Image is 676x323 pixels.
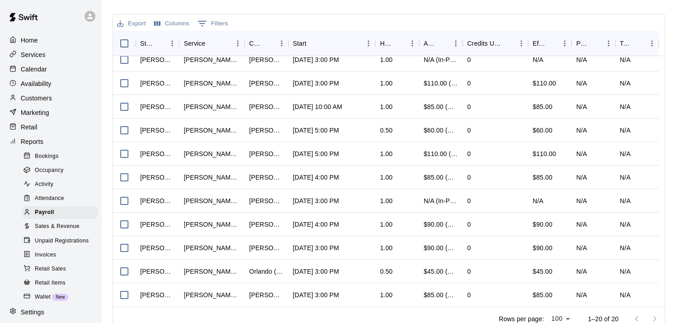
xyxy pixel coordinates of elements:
[7,48,95,62] a: Services
[589,37,602,50] button: Sort
[21,108,49,117] p: Marketing
[249,173,284,182] div: Michael Miles
[528,166,572,189] div: $85.00
[380,290,392,299] div: 1.00
[152,17,192,31] button: Select columns
[21,137,43,146] p: Reports
[424,31,436,56] div: Amount Paid
[262,37,275,50] button: Sort
[467,173,471,182] div: 0
[293,173,339,182] div: Aug 11, 2025, 4:00 PM
[380,196,392,205] div: 1.00
[424,102,458,111] div: $85.00 (Card)
[558,37,572,50] button: Menu
[424,290,458,299] div: $85.00 (Card)
[140,173,175,182] div: Kameron Walton
[467,196,471,205] div: 0
[22,235,98,247] div: Unpaid Registrations
[576,102,587,111] div: N/A
[140,220,175,229] div: Kameron Walton
[424,173,458,182] div: $85.00 (Card)
[620,243,631,252] div: N/A
[22,248,102,262] a: Invoices
[620,149,631,158] div: N/A
[7,77,95,90] div: Availability
[184,102,240,111] div: Kameron Walton (60 min)
[35,180,53,189] span: Activity
[467,31,502,56] div: Credits Used
[293,196,339,205] div: Aug 11, 2025, 3:00 PM
[205,37,218,50] button: Sort
[184,31,205,56] div: Service
[22,276,102,290] a: Retail Items
[140,290,175,299] div: Kameron Walton
[21,94,52,103] p: Customers
[184,79,240,88] div: Wilmy Marrero (60 min)
[7,33,95,47] a: Home
[615,31,659,56] div: Total Pay
[528,31,572,56] div: Effective Price
[7,135,95,148] a: Reports
[293,126,339,135] div: Aug 11, 2025, 5:00 PM
[293,149,339,158] div: Aug 11, 2025, 5:00 PM
[424,243,458,252] div: $90.00 (Card)
[275,37,288,50] button: Menu
[620,55,631,64] div: N/A
[22,178,98,191] div: Activity
[467,79,471,88] div: 0
[249,31,262,56] div: Customer
[184,149,240,158] div: Euro Diaz (60 min)
[7,305,95,319] a: Settings
[140,149,175,158] div: Euro Diaz
[572,31,615,56] div: Pay Rate
[449,37,463,50] button: Menu
[424,220,458,229] div: $90.00 (Card)
[140,196,175,205] div: Wilmy Marrero
[533,31,545,56] div: Effective Price
[21,36,38,45] p: Home
[293,243,339,252] div: Aug 7, 2025, 3:00 PM
[467,149,471,158] div: 0
[22,149,102,163] a: Bookings
[7,106,95,119] div: Marketing
[293,79,339,88] div: Aug 12, 2025, 3:00 PM
[576,173,587,182] div: N/A
[22,234,102,248] a: Unpaid Registrations
[249,55,284,64] div: Preston Wu
[140,31,153,56] div: Staff
[576,149,587,158] div: N/A
[35,194,64,203] span: Attendance
[35,208,54,217] span: Payroll
[35,265,66,274] span: Retail Sales
[140,79,175,88] div: Wilmy Marrero
[380,220,392,229] div: 1.00
[515,37,528,50] button: Menu
[35,222,80,231] span: Sales & Revenue
[528,283,572,307] div: $85.00
[140,243,175,252] div: Kameron Walton
[528,95,572,119] div: $85.00
[293,220,339,229] div: Aug 8, 2025, 4:00 PM
[528,71,572,95] div: $110.00
[380,79,392,88] div: 1.00
[22,178,102,192] a: Activity
[620,220,631,229] div: N/A
[467,220,471,229] div: 0
[140,102,175,111] div: Kameron Walton
[22,262,102,276] a: Retail Sales
[362,37,375,50] button: Menu
[380,31,392,56] div: Hours
[424,126,458,135] div: $60.00 (Card)
[393,37,406,50] button: Sort
[140,267,175,276] div: Kameron Walton
[7,120,95,134] a: Retail
[35,293,51,302] span: Wallet
[576,196,587,205] div: N/A
[7,62,95,76] div: Calendar
[7,91,95,105] a: Customers
[620,173,631,182] div: N/A
[380,102,392,111] div: 1.00
[184,220,240,229] div: Kameron Walton (60 min)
